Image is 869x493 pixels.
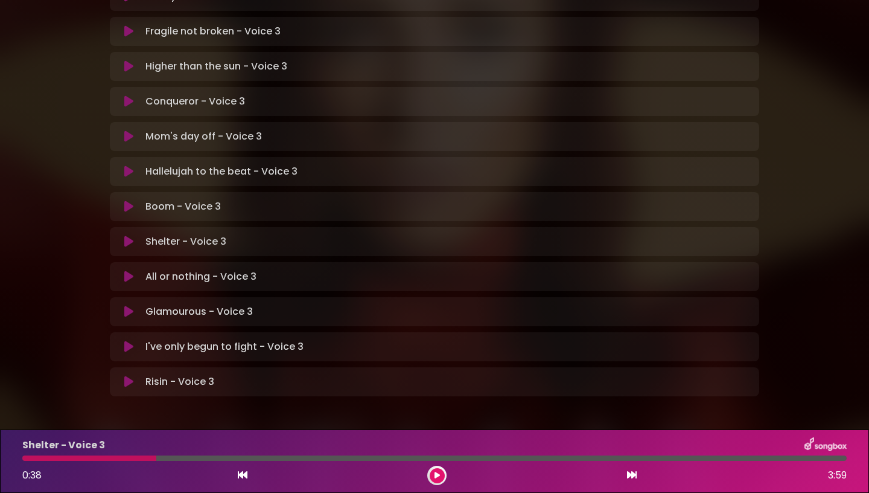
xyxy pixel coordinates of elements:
p: Shelter - Voice 3 [22,438,105,453]
p: All or nothing - Voice 3 [145,269,256,284]
p: Hallelujah to the beat - Voice 3 [145,164,298,179]
p: Fragile not broken - Voice 3 [145,24,281,39]
p: I've only begun to fight - Voice 3 [145,340,304,354]
p: Glamourous - Voice 3 [145,304,253,319]
p: Boom - Voice 3 [145,199,221,214]
p: Mom's day off - Voice 3 [145,129,262,144]
p: Risin - Voice 3 [145,375,214,389]
p: Conqueror - Voice 3 [145,94,245,109]
p: Higher than the sun - Voice 3 [145,59,287,74]
p: Shelter - Voice 3 [145,234,226,249]
img: songbox-logo-white.png [804,437,847,453]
